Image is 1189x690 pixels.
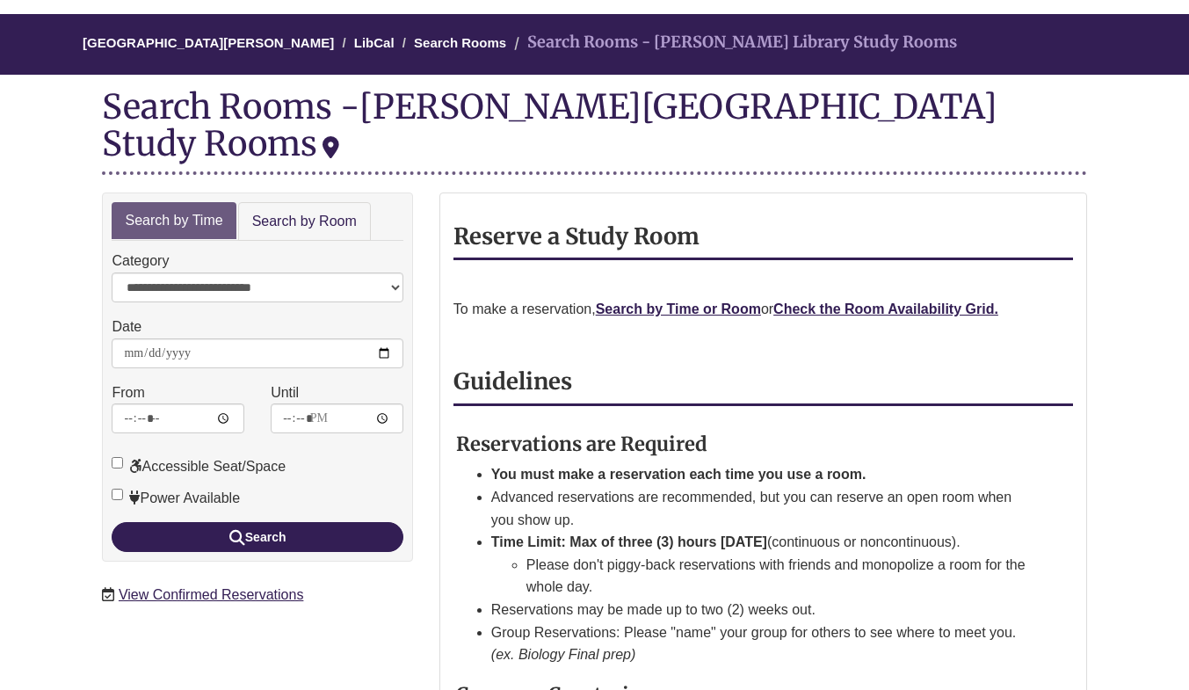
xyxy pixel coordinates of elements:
li: Advanced reservations are recommended, but you can reserve an open room when you show up. [491,486,1031,531]
li: (continuous or noncontinuous). [491,531,1031,599]
strong: You must make a reservation each time you use a room. [491,467,866,482]
label: Until [271,381,299,404]
a: LibCal [354,35,395,50]
a: Check the Room Availability Grid. [773,301,998,316]
label: Category [112,250,169,272]
strong: Reservations are Required [456,432,707,456]
label: From [112,381,144,404]
a: Search by Room [238,202,371,242]
div: [PERSON_NAME][GEOGRAPHIC_DATA] Study Rooms [102,85,997,164]
button: Search [112,522,402,552]
strong: Time Limit: Max of three (3) hours [DATE] [491,534,767,549]
a: View Confirmed Reservations [119,587,303,602]
input: Power Available [112,489,123,500]
label: Accessible Seat/Space [112,455,286,478]
label: Power Available [112,487,240,510]
input: Accessible Seat/Space [112,457,123,468]
li: Group Reservations: Please "name" your group for others to see where to meet you. [491,621,1031,666]
a: [GEOGRAPHIC_DATA][PERSON_NAME] [83,35,334,50]
a: Search Rooms [414,35,506,50]
label: Date [112,316,141,338]
a: Search by Time or Room [596,301,761,316]
li: Search Rooms - [PERSON_NAME] Library Study Rooms [510,30,957,55]
strong: Guidelines [453,367,572,396]
strong: Reserve a Study Room [453,222,700,251]
p: To make a reservation, or [453,298,1073,321]
a: Search by Time [112,202,236,240]
nav: Breadcrumb [102,14,1086,75]
li: Please don't piggy-back reservations with friends and monopolize a room for the whole day. [526,554,1031,599]
li: Reservations may be made up to two (2) weeks out. [491,599,1031,621]
em: (ex. Biology Final prep) [491,647,636,662]
div: Search Rooms - [102,88,1086,174]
